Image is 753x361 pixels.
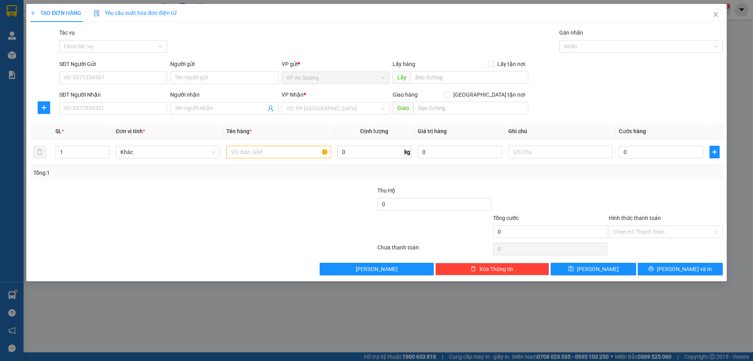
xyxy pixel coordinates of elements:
[38,101,50,114] button: plus
[282,60,389,68] div: VP gửi
[471,266,476,272] span: delete
[267,105,274,112] span: user-add
[393,102,413,114] span: Giao
[376,243,492,257] div: Chưa thanh toán
[404,146,411,158] span: kg
[710,149,719,155] span: plus
[411,71,528,84] input: Dọc đường
[435,263,549,275] button: deleteXóa Thông tin
[30,10,81,16] span: TẠO ĐƠN HÀNG
[705,4,727,26] button: Close
[713,11,719,18] span: close
[638,263,723,275] button: printer[PERSON_NAME] và In
[116,128,145,134] span: Đơn vị tính
[59,60,167,68] div: SĐT Người Gửi
[226,146,331,158] input: VD: Bàn, Ghế
[393,61,415,67] span: Lấy hàng
[657,265,712,273] span: [PERSON_NAME] và In
[377,187,395,194] span: Thu Hộ
[494,60,528,68] span: Lấy tận nơi
[393,71,411,84] span: Lấy
[619,128,646,134] span: Cước hàng
[59,90,167,99] div: SĐT Người Nhận
[709,146,720,158] button: plus
[450,90,528,99] span: [GEOGRAPHIC_DATA] tận nơi
[493,215,519,221] span: Tổng cước
[38,104,50,111] span: plus
[551,263,636,275] button: save[PERSON_NAME]
[170,90,278,99] div: Người nhận
[559,29,583,36] label: Gán nhãn
[59,29,75,36] label: Tác vụ
[55,128,62,134] span: SL
[226,128,252,134] span: Tên hàng
[609,215,661,221] label: Hình thức thanh toán
[33,146,46,158] button: delete
[360,128,388,134] span: Định lượng
[30,10,36,16] span: plus
[508,146,613,158] input: Ghi Chú
[320,263,434,275] button: [PERSON_NAME]
[648,266,654,272] span: printer
[577,265,619,273] span: [PERSON_NAME]
[94,10,176,16] span: Yêu cầu xuất hóa đơn điện tử
[286,72,385,84] span: VP An Sương
[356,265,398,273] span: [PERSON_NAME]
[505,124,616,139] th: Ghi chú
[479,265,513,273] span: Xóa Thông tin
[418,146,502,158] input: 0
[418,128,447,134] span: Giá trị hàng
[170,60,278,68] div: Người gửi
[33,169,291,177] div: Tổng: 1
[120,146,215,158] span: Khác
[568,266,574,272] span: save
[94,10,100,16] img: icon
[393,92,418,98] span: Giao hàng
[282,92,304,98] span: VP Nhận
[413,102,528,114] input: Dọc đường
